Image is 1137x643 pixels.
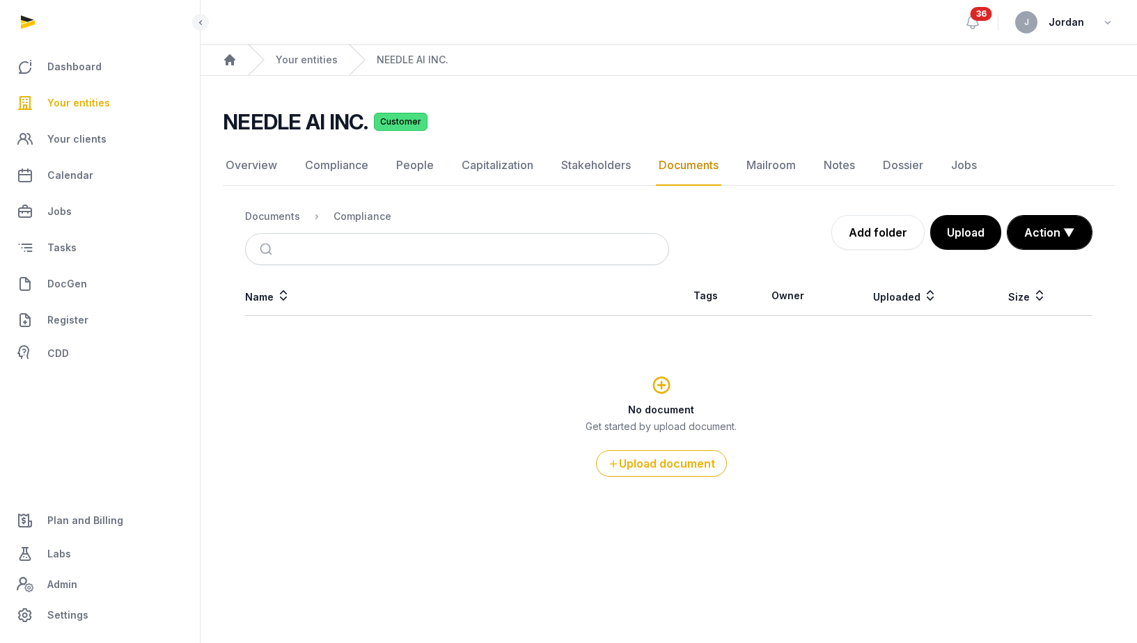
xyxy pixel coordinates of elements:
[1024,18,1029,26] span: J
[47,58,102,75] span: Dashboard
[11,504,189,537] a: Plan and Billing
[245,209,300,223] div: Documents
[558,145,634,186] a: Stakeholders
[47,167,93,184] span: Calendar
[669,276,744,316] th: Tags
[1007,216,1092,249] button: Action ▼
[47,276,87,292] span: DocGen
[223,145,280,186] a: Overview
[11,303,189,337] a: Register
[11,537,189,571] a: Labs
[971,7,992,21] span: 36
[47,512,123,529] span: Plan and Billing
[831,215,925,250] a: Add folder
[47,131,107,148] span: Your clients
[459,145,536,186] a: Capitalization
[245,276,669,316] th: Name
[948,145,980,186] a: Jobs
[11,122,189,156] a: Your clients
[11,267,189,301] a: DocGen
[47,239,77,256] span: Tasks
[246,403,1076,417] h3: No document
[656,145,721,186] a: Documents
[11,195,189,228] a: Jobs
[276,53,338,67] a: Your entities
[11,231,189,264] a: Tasks
[832,276,978,316] th: Uploaded
[374,113,428,131] span: Customer
[47,312,88,328] span: Register
[47,203,72,220] span: Jobs
[47,546,71,562] span: Labs
[47,607,88,624] span: Settings
[201,45,1137,76] nav: Breadcrumb
[978,276,1078,316] th: Size
[393,145,437,186] a: People
[11,50,189,84] a: Dashboard
[47,576,77,593] span: Admin
[930,215,1001,250] button: Upload
[302,145,371,186] a: Compliance
[47,345,69,362] span: CDD
[596,450,727,477] button: Upload document
[821,145,858,186] a: Notes
[245,200,669,233] nav: Breadcrumb
[744,145,799,186] a: Mailroom
[377,53,448,67] a: NEEDLE AI INC.
[223,145,1115,186] nav: Tabs
[11,159,189,192] a: Calendar
[334,209,391,223] div: Compliance
[47,95,110,111] span: Your entities
[11,86,189,120] a: Your entities
[11,571,189,598] a: Admin
[251,234,284,264] button: Submit
[743,276,832,316] th: Owner
[880,145,926,186] a: Dossier
[1049,14,1084,31] span: Jordan
[11,340,189,367] a: CDD
[246,420,1076,434] p: Get started by upload document.
[11,598,189,632] a: Settings
[1015,11,1037,33] button: J
[223,109,368,134] h2: NEEDLE AI INC.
